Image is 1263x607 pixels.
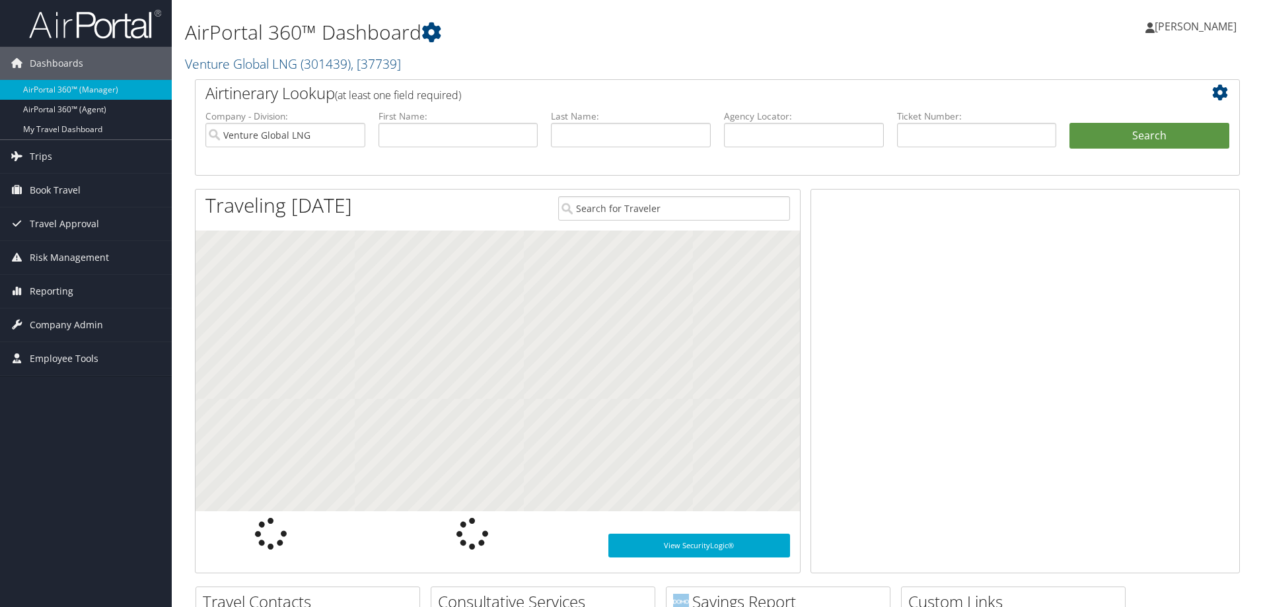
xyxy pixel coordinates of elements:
[30,275,73,308] span: Reporting
[30,308,103,341] span: Company Admin
[379,110,538,123] label: First Name:
[30,342,98,375] span: Employee Tools
[205,110,365,123] label: Company - Division:
[1145,7,1250,46] a: [PERSON_NAME]
[205,192,352,219] h1: Traveling [DATE]
[205,82,1142,104] h2: Airtinerary Lookup
[30,174,81,207] span: Book Travel
[30,241,109,274] span: Risk Management
[301,55,351,73] span: ( 301439 )
[551,110,711,123] label: Last Name:
[29,9,161,40] img: airportal-logo.png
[335,88,461,102] span: (at least one field required)
[30,207,99,240] span: Travel Approval
[30,140,52,173] span: Trips
[1069,123,1229,149] button: Search
[185,18,895,46] h1: AirPortal 360™ Dashboard
[185,55,401,73] a: Venture Global LNG
[608,534,790,557] a: View SecurityLogic®
[351,55,401,73] span: , [ 37739 ]
[897,110,1057,123] label: Ticket Number:
[30,47,83,80] span: Dashboards
[724,110,884,123] label: Agency Locator:
[1155,19,1237,34] span: [PERSON_NAME]
[558,196,790,221] input: Search for Traveler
